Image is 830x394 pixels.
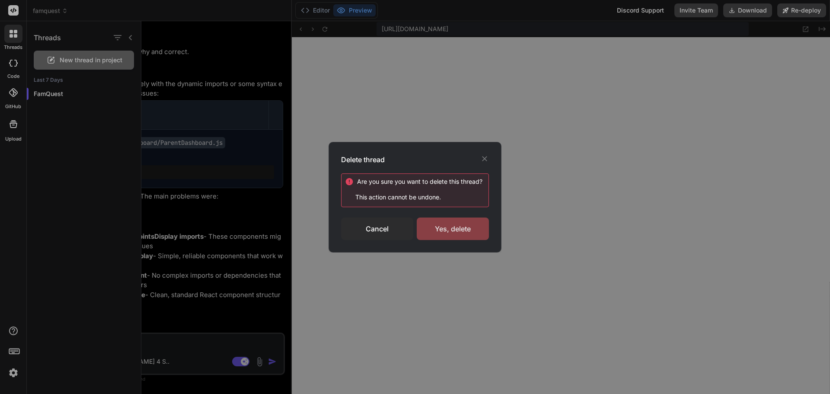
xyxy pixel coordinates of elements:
div: Are you sure you want to delete this ? [357,177,482,186]
h3: Delete thread [341,154,385,165]
div: Yes, delete [417,218,489,240]
div: Cancel [341,218,413,240]
span: thread [459,178,479,185]
p: This action cannot be undone. [345,193,488,202]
